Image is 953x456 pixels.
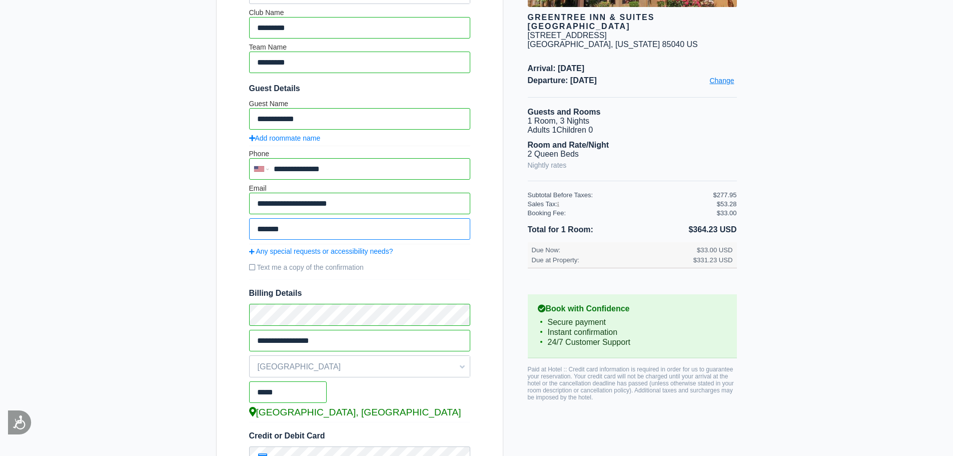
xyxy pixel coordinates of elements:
[538,317,727,327] li: Secure payment
[528,366,734,401] span: Paid at Hotel :: Credit card information is required in order for us to guarantee your reservatio...
[250,159,271,179] div: United States: +1
[615,40,660,49] span: [US_STATE]
[717,200,737,208] div: $53.28
[528,117,737,126] li: 1 Room, 3 Nights
[249,289,470,298] span: Billing Details
[532,256,693,264] div: Due at Property:
[528,31,607,40] div: [STREET_ADDRESS]
[687,40,698,49] span: US
[528,64,737,73] span: Arrival: [DATE]
[707,74,736,87] a: Change
[528,159,567,172] a: Nightly rates
[249,247,470,255] a: Any special requests or accessibility needs?
[528,150,737,159] li: 2 Queen Beds
[528,13,737,31] div: GreenTree Inn & Suites [GEOGRAPHIC_DATA]
[528,40,613,49] span: [GEOGRAPHIC_DATA],
[249,259,470,275] label: Text me a copy of the confirmation
[717,209,737,217] div: $33.00
[249,431,325,440] span: Credit or Debit Card
[528,76,737,85] span: Departure: [DATE]
[528,108,601,116] b: Guests and Rooms
[697,246,732,254] div: $33.00 USD
[249,43,287,51] label: Team Name
[249,9,284,17] label: Club Name
[249,184,267,192] label: Email
[538,304,727,313] b: Book with Confidence
[632,223,737,236] li: $364.23 USD
[528,141,609,149] b: Room and Rate/Night
[538,327,727,337] li: Instant confirmation
[249,84,470,93] span: Guest Details
[693,256,733,264] div: $331.23 USD
[250,358,470,375] span: [GEOGRAPHIC_DATA]
[249,150,269,158] label: Phone
[532,246,693,254] div: Due Now:
[249,100,289,108] label: Guest Name
[528,223,632,236] li: Total for 1 Room:
[713,191,737,199] div: $277.95
[538,337,727,347] li: 24/7 Customer Support
[249,407,470,418] div: [GEOGRAPHIC_DATA], [GEOGRAPHIC_DATA]
[249,134,321,142] a: Add roommate name
[903,406,941,444] iframe: Drift Widget Chat Controller
[528,126,737,135] li: Adults 1
[528,191,713,199] div: Subtotal Before Taxes:
[528,200,713,208] div: Sales Tax:
[662,40,685,49] span: 85040
[556,126,593,134] span: Children 0
[528,209,713,217] div: Booking Fee:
